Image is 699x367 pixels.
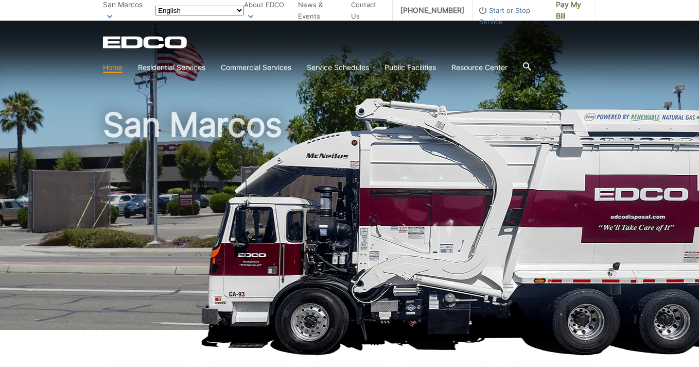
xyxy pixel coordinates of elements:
[103,108,596,335] h1: San Marcos
[138,62,205,73] a: Residential Services
[385,62,436,73] a: Public Facilities
[221,62,291,73] a: Commercial Services
[103,62,123,73] a: Home
[103,36,188,48] a: EDCD logo. Return to the homepage.
[451,62,508,73] a: Resource Center
[307,62,369,73] a: Service Schedules
[155,6,244,15] select: Select a language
